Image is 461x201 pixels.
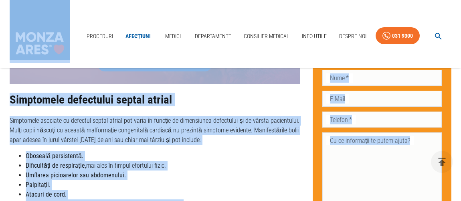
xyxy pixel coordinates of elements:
[10,93,300,106] h2: Simptomele defectului septal atrial
[299,28,330,45] a: Info Utile
[26,152,83,160] strong: Oboseală persistentă.
[241,28,293,45] a: Consilier Medical
[160,28,186,45] a: Medici
[26,171,126,179] strong: Umflarea picioarelor sau abdomenului.
[26,161,300,171] li: mai ales în timpul efortului fizic.
[26,181,51,189] strong: Palpitații.
[192,28,235,45] a: Departamente
[376,27,420,45] a: 031 9300
[336,28,370,45] a: Despre Noi
[26,162,86,169] strong: Dificultăți de respirație,
[83,28,116,45] a: Proceduri
[392,31,413,41] div: 031 9300
[122,28,154,45] a: Afecțiuni
[431,151,453,173] button: delete
[26,191,67,198] strong: Atacuri de cord.
[10,116,300,145] p: Simptomele asociate cu defectul septal atrial pot varia în funcție de dimensiunea defectului și d...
